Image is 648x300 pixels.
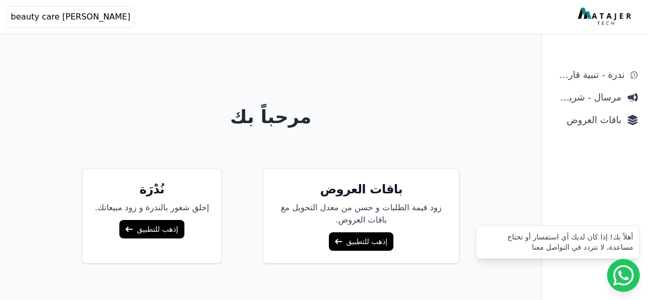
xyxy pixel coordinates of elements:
[95,202,209,214] p: إخلق شعور بالندرة و زود مبيعاتك.
[578,8,634,26] img: MatajerTech Logo
[95,181,209,197] h5: نُدْرَة
[276,202,447,226] p: زود قيمة الطلبات و حسن من معدل التحويل مغ باقات العروض.
[119,220,184,238] a: إذهب للتطبيق
[276,181,447,197] h5: باقات العروض
[6,6,135,28] button: [PERSON_NAME] beauty care
[552,68,624,82] span: ندرة - تنبية قارب علي النفاذ
[552,113,621,127] span: باقات العروض
[483,232,633,252] div: أهلاً بك! إذا كان لديك أي استفسار أو تحتاج مساعدة، لا تتردد في التواصل معنا
[329,232,393,251] a: إذهب للتطبيق
[9,107,533,127] h1: مرحباً بك
[11,11,130,23] span: [PERSON_NAME] beauty care
[552,90,621,105] span: مرسال - شريط دعاية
